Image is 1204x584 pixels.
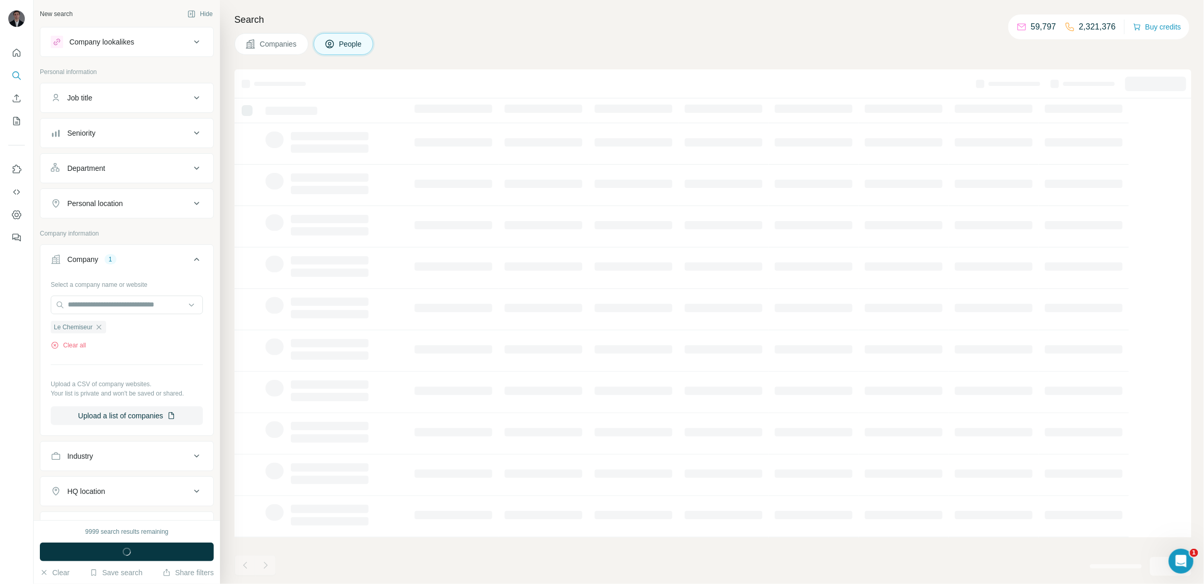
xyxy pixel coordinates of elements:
p: Company information [40,229,214,238]
button: Company lookalikes [40,30,213,54]
div: 9999 search results remaining [85,527,169,536]
button: Personal location [40,191,213,216]
button: Hide [180,6,220,22]
button: Clear [40,567,69,578]
button: Industry [40,444,213,469]
div: New search [40,9,72,19]
span: 1 [1190,549,1198,557]
div: Company lookalikes [69,37,134,47]
div: Company [67,254,98,265]
div: Select a company name or website [51,276,203,289]
button: Use Surfe on LinkedIn [8,160,25,179]
button: Company1 [40,247,213,276]
button: HQ location [40,479,213,504]
div: 1 [105,255,116,264]
button: Job title [40,85,213,110]
button: Quick start [8,43,25,62]
button: My lists [8,112,25,130]
iframe: Intercom live chat [1169,549,1194,574]
div: Seniority [67,128,95,138]
p: Upload a CSV of company websites. [51,379,203,389]
img: Avatar [8,10,25,27]
p: 59,797 [1031,21,1056,33]
p: Personal information [40,67,214,77]
button: Enrich CSV [8,89,25,108]
p: Your list is private and won't be saved or shared. [51,389,203,398]
button: Dashboard [8,206,25,224]
button: Clear all [51,341,86,350]
div: Department [67,163,105,173]
button: Upload a list of companies [51,406,203,425]
button: Annual revenue ($) [40,514,213,539]
span: People [339,39,363,49]
button: Feedback [8,228,25,247]
button: Seniority [40,121,213,145]
div: Personal location [67,198,123,209]
button: Department [40,156,213,181]
span: Companies [260,39,298,49]
div: HQ location [67,486,105,497]
div: Industry [67,451,93,461]
h4: Search [234,12,1192,27]
p: 2,321,376 [1079,21,1116,33]
button: Save search [90,567,142,578]
div: Job title [67,93,92,103]
button: Search [8,66,25,85]
button: Buy credits [1133,20,1181,34]
button: Use Surfe API [8,183,25,201]
span: Le Chemiseur [54,323,93,332]
button: Share filters [163,567,214,578]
